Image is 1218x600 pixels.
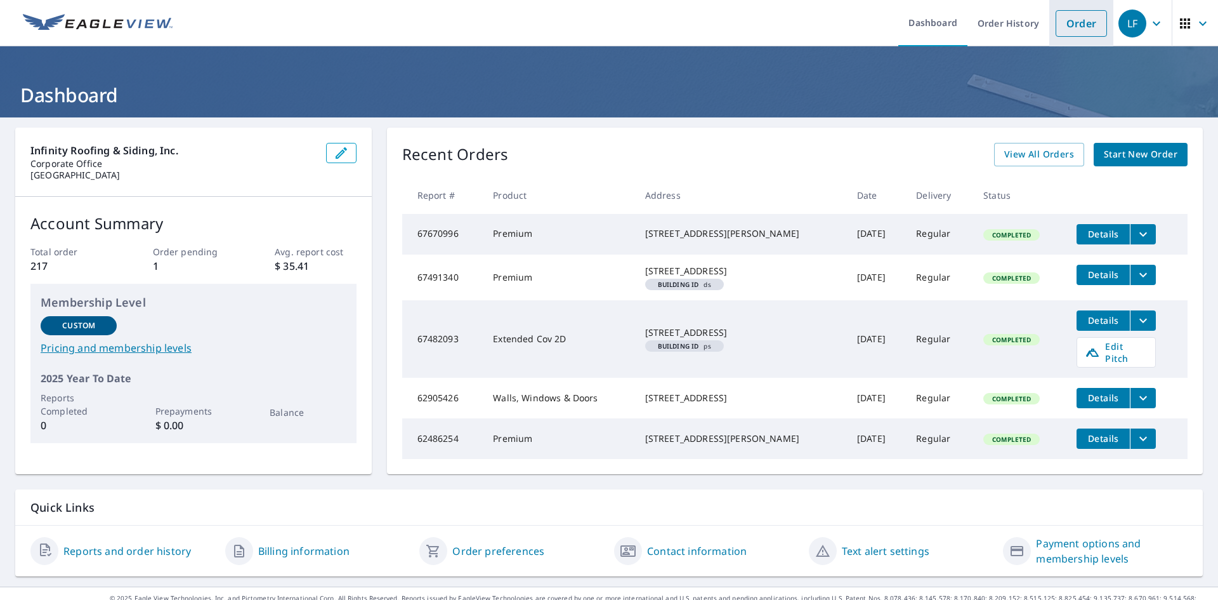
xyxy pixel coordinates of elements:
p: 217 [30,258,112,274]
td: Regular [906,378,973,418]
p: 2025 Year To Date [41,371,346,386]
td: [DATE] [847,255,906,300]
p: [GEOGRAPHIC_DATA] [30,170,316,181]
th: Delivery [906,177,973,214]
button: filesDropdownBtn-67670996 [1130,224,1156,244]
td: 67482093 [402,300,483,378]
p: Prepayments [155,404,232,418]
div: [STREET_ADDRESS] [645,265,837,277]
em: Building ID [658,281,699,288]
span: Completed [985,335,1038,344]
button: detailsBtn-67491340 [1077,265,1130,285]
td: [DATE] [847,418,906,459]
p: $ 0.00 [155,418,232,433]
td: Regular [906,300,973,378]
a: Contact information [647,543,747,559]
p: Corporate Office [30,158,316,170]
div: LF [1118,10,1146,37]
button: detailsBtn-67482093 [1077,310,1130,331]
td: 67670996 [402,214,483,255]
p: Avg. report cost [275,245,356,258]
th: Product [483,177,634,214]
td: Extended Cov 2D [483,300,634,378]
th: Report # [402,177,483,214]
div: [STREET_ADDRESS][PERSON_NAME] [645,227,837,240]
td: Walls, Windows & Doors [483,378,634,418]
th: Address [635,177,847,214]
button: filesDropdownBtn-67491340 [1130,265,1156,285]
a: View All Orders [994,143,1084,166]
div: [STREET_ADDRESS][PERSON_NAME] [645,432,837,445]
p: Membership Level [41,294,346,311]
td: Regular [906,255,973,300]
th: Date [847,177,906,214]
button: filesDropdownBtn-62905426 [1130,388,1156,408]
a: Billing information [258,543,350,559]
button: filesDropdownBtn-67482093 [1130,310,1156,331]
a: Text alert settings [842,543,929,559]
td: Regular [906,418,973,459]
span: Completed [985,274,1038,283]
p: Custom [62,320,95,331]
span: Edit Pitch [1085,340,1148,364]
span: Completed [985,230,1038,239]
td: Regular [906,214,973,255]
p: Infinity Roofing & Siding, Inc. [30,143,316,158]
span: Details [1084,228,1122,240]
button: detailsBtn-67670996 [1077,224,1130,244]
a: Edit Pitch [1077,337,1156,368]
td: 62905426 [402,378,483,418]
p: Order pending [153,245,234,258]
em: Building ID [658,343,699,349]
span: Completed [985,394,1038,403]
td: [DATE] [847,300,906,378]
th: Status [973,177,1066,214]
a: Order preferences [452,543,544,559]
span: ps [650,343,719,349]
h1: Dashboard [15,82,1203,108]
div: [STREET_ADDRESS] [645,326,837,339]
td: Premium [483,418,634,459]
p: Recent Orders [402,143,509,166]
p: Quick Links [30,500,1188,516]
span: Details [1084,432,1122,444]
p: 1 [153,258,234,274]
td: 62486254 [402,418,483,459]
img: EV Logo [23,14,173,33]
td: Premium [483,255,634,300]
span: Details [1084,269,1122,281]
button: filesDropdownBtn-62486254 [1130,429,1156,449]
span: Completed [985,435,1038,444]
span: Details [1084,314,1122,326]
a: Order [1056,10,1107,37]
span: View All Orders [1004,147,1074,163]
button: detailsBtn-62486254 [1077,429,1130,449]
div: [STREET_ADDRESS] [645,392,837,404]
p: Account Summary [30,212,357,235]
td: Premium [483,214,634,255]
p: Balance [270,406,346,419]
p: 0 [41,418,117,433]
p: Reports Completed [41,391,117,418]
a: Payment options and membership levels [1036,536,1188,566]
p: $ 35.41 [275,258,356,274]
td: [DATE] [847,378,906,418]
a: Start New Order [1094,143,1188,166]
span: Details [1084,392,1122,404]
a: Reports and order history [63,543,191,559]
p: Total order [30,245,112,258]
span: Start New Order [1104,147,1177,163]
button: detailsBtn-62905426 [1077,388,1130,408]
td: [DATE] [847,214,906,255]
a: Pricing and membership levels [41,340,346,356]
span: ds [650,281,719,288]
td: 67491340 [402,255,483,300]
